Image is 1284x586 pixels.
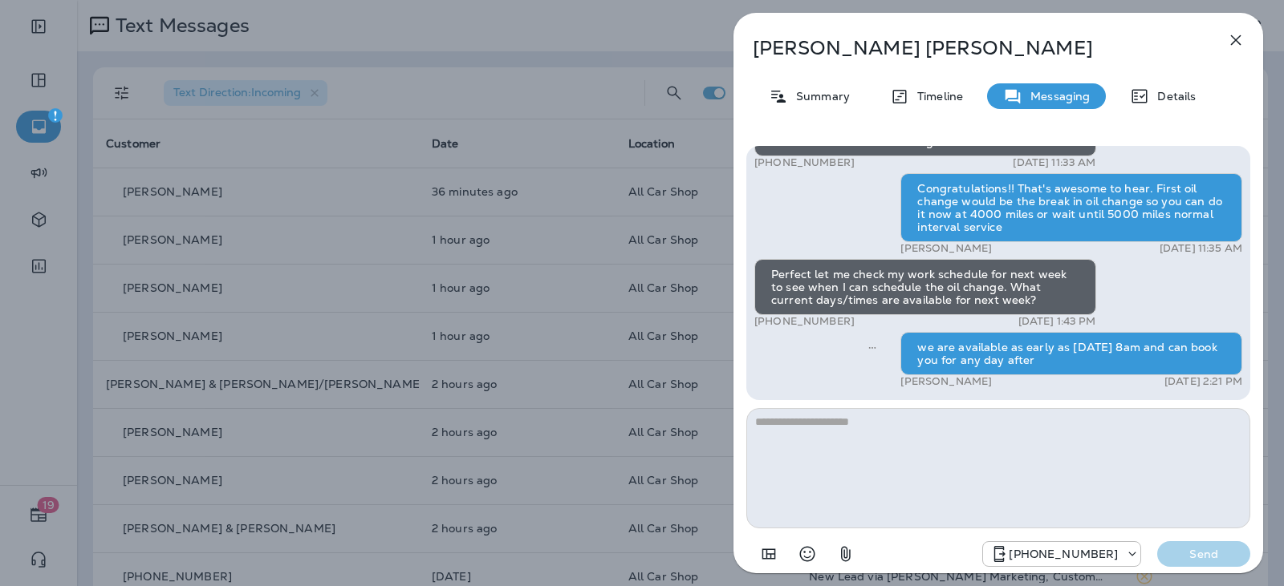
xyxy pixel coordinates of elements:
p: [PERSON_NAME] [900,375,992,388]
button: Add in a premade template [753,538,785,570]
p: [PERSON_NAME] [900,242,992,255]
div: Congratulations!! That's awesome to hear. First oil change would be the break in oil change so yo... [900,173,1242,242]
p: Summary [788,90,850,103]
span: Sent [868,339,876,354]
p: [PHONE_NUMBER] [754,315,855,328]
p: [PHONE_NUMBER] [754,156,855,169]
p: [DATE] 1:43 PM [1018,315,1096,328]
div: Perfect let me check my work schedule for next week to see when I can schedule the oil change. Wh... [754,259,1096,315]
p: [PERSON_NAME] [PERSON_NAME] [753,37,1191,59]
p: [DATE] 2:21 PM [1164,375,1242,388]
p: Details [1149,90,1196,103]
div: we are available as early as [DATE] 8am and can book you for any day after [900,332,1242,375]
p: [PHONE_NUMBER] [1009,548,1118,560]
p: [DATE] 11:33 AM [1013,156,1095,169]
p: Messaging [1022,90,1090,103]
div: +1 (689) 265-4479 [983,544,1140,564]
p: Timeline [909,90,963,103]
p: [DATE] 11:35 AM [1160,242,1242,255]
button: Select an emoji [791,538,823,570]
